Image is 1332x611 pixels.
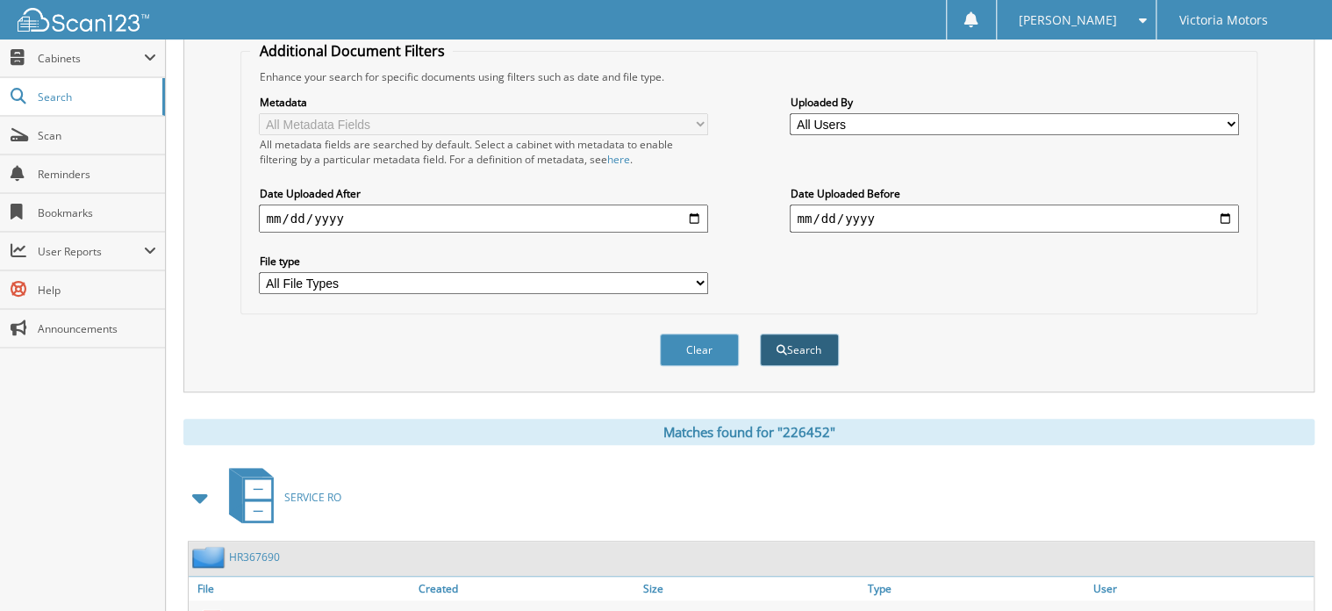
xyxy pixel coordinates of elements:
a: Size [639,577,863,600]
input: end [790,205,1238,233]
span: Victoria Motors [1178,15,1267,25]
a: File [189,577,413,600]
div: Matches found for "226452" [183,419,1314,445]
label: Metadata [259,95,707,110]
button: Search [760,334,839,366]
span: Bookmarks [38,205,156,220]
label: Date Uploaded After [259,186,707,201]
span: Cabinets [38,51,144,66]
legend: Additional Document Filters [250,41,453,61]
div: Enhance your search for specific documents using filters such as date and file type. [250,69,1247,84]
span: Search [38,90,154,104]
span: Announcements [38,321,156,336]
span: Scan [38,128,156,143]
a: Created [413,577,638,600]
iframe: Chat Widget [1244,527,1332,611]
a: HR367690 [229,550,280,564]
span: [PERSON_NAME] [1019,15,1117,25]
span: Reminders [38,167,156,182]
span: Help [38,283,156,298]
div: All metadata fields are searched by default. Select a cabinet with metadata to enable filtering b... [259,137,707,167]
img: scan123-logo-white.svg [18,8,149,32]
a: User [1089,577,1314,600]
a: SERVICE RO [218,463,341,532]
a: here [606,152,629,167]
label: Uploaded By [790,95,1238,110]
span: SERVICE RO [284,490,341,505]
a: Type [863,577,1088,600]
span: User Reports [38,244,144,259]
label: File type [259,254,707,269]
label: Date Uploaded Before [790,186,1238,201]
button: Clear [660,334,739,366]
input: start [259,205,707,233]
img: folder2.png [192,546,229,568]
